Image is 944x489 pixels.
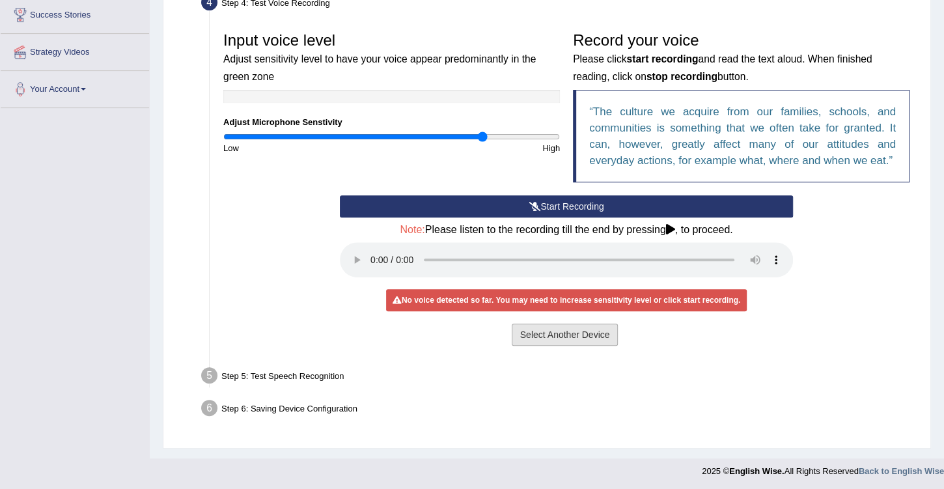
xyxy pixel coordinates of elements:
[1,71,149,104] a: Your Account
[702,458,944,477] div: 2025 © All Rights Reserved
[573,32,909,83] h3: Record your voice
[195,396,924,425] div: Step 6: Saving Device Configuration
[400,224,424,235] span: Note:
[340,195,793,217] button: Start Recording
[392,142,567,154] div: High
[217,142,392,154] div: Low
[859,466,944,476] a: Back to English Wise
[1,34,149,66] a: Strategy Videos
[386,289,747,311] div: No voice detected so far. You may need to increase sensitivity level or click start recording.
[573,53,872,81] small: Please click and read the text aloud. When finished reading, click on button.
[729,466,784,476] strong: English Wise.
[589,105,896,167] q: The culture we acquire from our families, schools, and communities is something that we often tak...
[340,224,793,236] h4: Please listen to the recording till the end by pressing , to proceed.
[646,71,717,82] b: stop recording
[223,32,560,83] h3: Input voice level
[223,53,536,81] small: Adjust sensitivity level to have your voice appear predominantly in the green zone
[195,363,924,392] div: Step 5: Test Speech Recognition
[626,53,698,64] b: start recording
[223,116,342,128] label: Adjust Microphone Senstivity
[512,324,618,346] button: Select Another Device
